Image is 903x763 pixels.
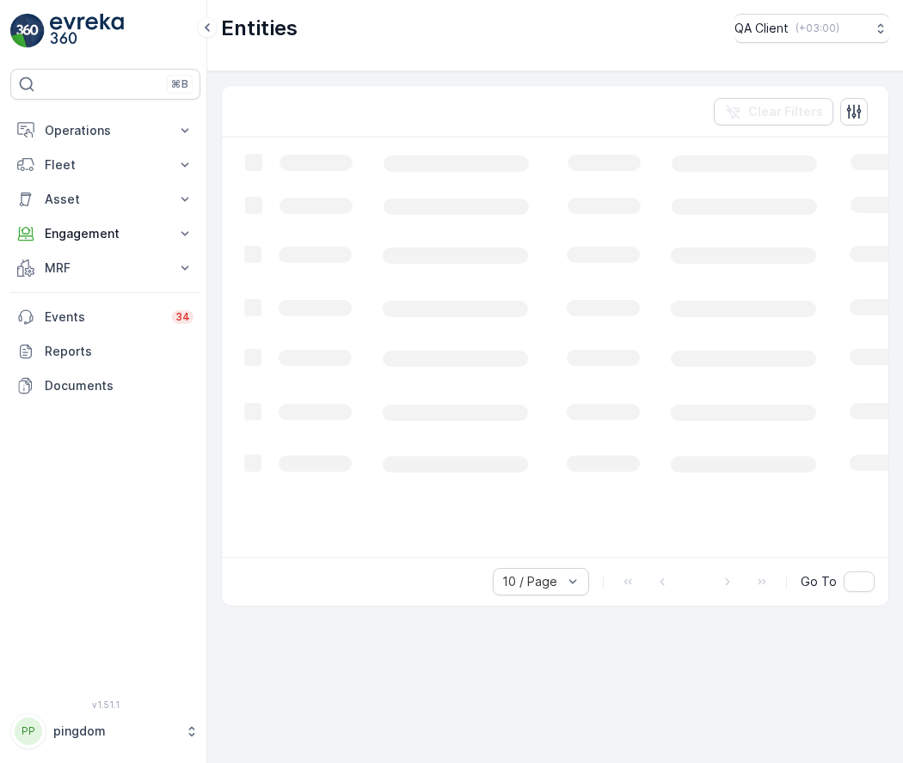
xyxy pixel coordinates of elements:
[801,573,837,590] span: Go To
[10,369,200,403] a: Documents
[10,251,200,285] button: MRF
[53,723,176,740] p: pingdom
[10,148,200,182] button: Fleet
[50,14,124,48] img: logo_light-DOdMpM7g.png
[171,77,188,91] p: ⌘B
[10,217,200,251] button: Engagement
[714,98,833,125] button: Clear Filters
[45,191,166,208] p: Asset
[15,717,42,745] div: PP
[45,122,166,139] p: Operations
[45,225,166,242] p: Engagement
[10,334,200,369] a: Reports
[45,259,166,277] p: MRF
[10,113,200,148] button: Operations
[45,343,193,360] p: Reports
[10,699,200,710] span: v 1.51.1
[734,14,889,43] button: QA Client(+03:00)
[10,300,200,334] a: Events34
[221,15,298,42] p: Entities
[10,182,200,217] button: Asset
[748,103,823,120] p: Clear Filters
[175,310,190,324] p: 34
[10,14,45,48] img: logo
[10,713,200,749] button: PPpingdom
[45,377,193,394] p: Documents
[795,21,839,35] p: ( +03:00 )
[45,308,162,326] p: Events
[45,156,166,174] p: Fleet
[734,20,789,37] p: QA Client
